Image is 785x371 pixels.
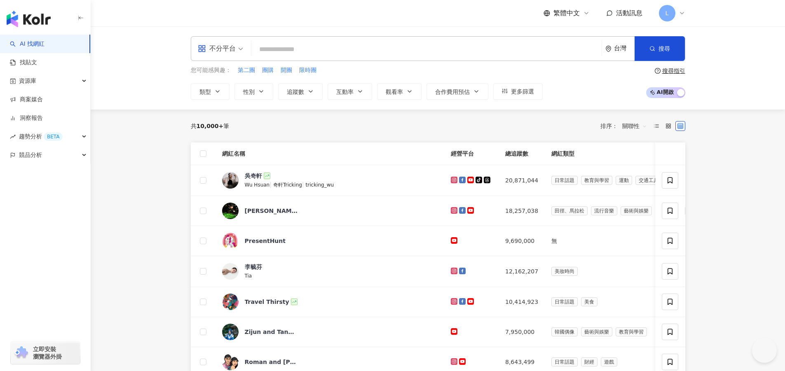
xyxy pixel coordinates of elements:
[245,273,252,279] span: Tia
[435,89,470,95] span: 合作費用預估
[499,287,545,317] td: 10,414,923
[191,123,230,129] div: 共 筆
[198,44,206,53] span: appstore
[222,233,239,249] img: KOL Avatar
[19,72,36,90] span: 資源庫
[551,176,578,185] span: 日常話題
[377,83,422,100] button: 觀看率
[616,327,647,336] span: 教育與學習
[614,45,635,52] div: 台灣
[33,345,62,360] span: 立即安裝 瀏覽器外掛
[551,327,578,336] span: 韓國偶像
[19,127,63,146] span: 趨勢分析
[13,346,29,359] img: chrome extension
[287,89,304,95] span: 追蹤數
[216,142,445,165] th: 網紅名稱
[262,66,274,75] button: 團購
[328,83,372,100] button: 互動率
[499,196,545,226] td: 18,257,038
[499,226,545,256] td: 9,690,000
[222,203,438,219] a: KOL Avatar[PERSON_NAME] [PERSON_NAME]
[511,88,534,95] span: 更多篩選
[281,66,292,75] span: 開團
[197,123,224,129] span: 10,000+
[19,146,42,164] span: 競品分析
[499,317,545,347] td: 7,950,000
[581,327,612,336] span: 藝術與娛樂
[581,176,612,185] span: 教育與學習
[499,256,545,287] td: 12,162,207
[581,297,598,306] span: 美食
[499,142,545,165] th: 總追蹤數
[10,114,43,122] a: 洞察報告
[551,297,578,306] span: 日常話題
[245,207,298,215] div: [PERSON_NAME] [PERSON_NAME]
[662,68,685,74] div: 搜尋指引
[10,40,45,48] a: searchAI 找網紅
[7,11,51,27] img: logo
[222,324,438,340] a: KOL AvatarZijun and Tang San
[222,324,239,340] img: KOL Avatar
[545,142,731,165] th: 網紅類型
[245,298,289,306] div: Travel Thirsty
[551,206,588,215] span: 田徑、馬拉松
[444,142,499,165] th: 經營平台
[655,68,661,74] span: question-circle
[386,89,403,95] span: 觀看率
[269,181,273,188] span: |
[336,89,354,95] span: 互動率
[635,36,685,61] button: 搜尋
[234,83,273,100] button: 性別
[601,357,617,366] span: 遊戲
[222,263,438,280] a: KOL Avatar李毓芬Tia
[658,45,670,52] span: 搜尋
[222,294,239,310] img: KOL Avatar
[243,89,255,95] span: 性別
[10,134,16,140] span: rise
[222,203,239,219] img: KOL Avatar
[605,46,612,52] span: environment
[11,342,80,364] a: chrome extension立即安裝 瀏覽器外掛
[499,165,545,196] td: 20,871,044
[245,237,286,245] div: PresentHunt
[553,9,580,18] span: 繁體中文
[280,66,293,75] button: 開團
[222,233,438,249] a: KOL AvatarPresentHunt
[493,83,543,100] button: 更多篩選
[278,83,323,100] button: 追蹤數
[621,206,652,215] span: 藝術與娛樂
[198,42,236,55] div: 不分平台
[10,96,43,104] a: 商案媒合
[245,328,298,336] div: Zijun and Tang San
[222,172,438,189] a: KOL Avatar吳奇軒Wu Hsuan|奇軒Tricking|tricking_wu
[299,66,317,75] button: 限時團
[237,66,255,75] button: 第二團
[222,172,239,189] img: KOL Avatar
[665,9,669,18] span: L
[306,182,334,188] span: tricking_wu
[44,133,63,141] div: BETA
[551,236,724,245] div: 無
[616,9,642,17] span: 活動訊息
[302,181,306,188] span: |
[635,176,662,185] span: 交通工具
[551,357,578,366] span: 日常話題
[245,263,262,271] div: 李毓芬
[245,182,270,188] span: Wu Hsuan
[191,83,230,100] button: 類型
[245,172,262,180] div: 吳奇軒
[600,119,651,133] div: 排序：
[551,267,578,276] span: 美妝時尚
[222,263,239,280] img: KOL Avatar
[273,182,302,188] span: 奇軒Tricking
[10,58,37,67] a: 找貼文
[238,66,255,75] span: 第二團
[581,357,598,366] span: 財經
[222,354,438,370] a: KOL AvatarRoman and [PERSON_NAME]
[245,358,298,366] div: Roman and [PERSON_NAME]
[616,176,632,185] span: 運動
[591,206,617,215] span: 流行音樂
[199,89,211,95] span: 類型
